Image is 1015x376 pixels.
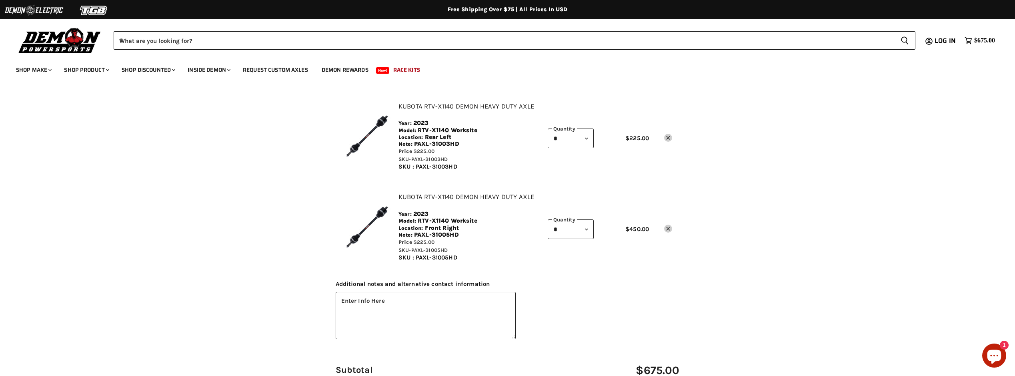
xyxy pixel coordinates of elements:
[548,219,594,239] select: Quantity
[16,26,104,54] img: Demon Powersports
[114,31,915,50] form: Product
[425,225,459,231] span: Front Right
[398,155,534,163] div: SKU-PAXL-31003HD
[425,134,451,141] span: Rear Left
[116,62,180,78] a: Shop Discounted
[548,129,594,148] select: Quantity
[398,134,423,140] span: Location:
[182,62,235,78] a: Inside Demon
[64,3,124,18] img: TGB Logo 2
[931,37,961,44] a: Log in
[413,120,429,127] span: 2023
[961,35,999,46] a: $675.00
[414,141,459,147] span: PAXL-31003HD
[398,239,412,245] span: Price
[376,67,390,74] span: New!
[894,31,915,50] button: Search
[625,135,649,142] span: $225.00
[58,62,114,78] a: Shop Product
[398,103,534,110] a: Kubota RTV-X1140 Demon Heavy Duty Axle
[4,3,64,18] img: Demon Electric Logo 2
[418,127,477,134] span: RTV-X1140 Worksite
[398,141,412,147] span: Note:
[413,148,434,154] span: $225.00
[188,6,828,13] div: Free Shipping Over $75 | All Prices In USD
[10,62,56,78] a: Shop Make
[237,62,314,78] a: Request Custom Axles
[398,193,534,201] a: Kubota RTV-X1140 Demon Heavy Duty Axle
[398,218,416,224] span: Model:
[398,232,412,238] span: Note:
[336,281,680,288] span: Additional notes and alternative contact information
[387,62,426,78] a: Race Kits
[343,203,391,251] img: Kubota RTV-X1140 Demon Heavy Duty Axle - SKU-PAXL-31005HD
[418,217,477,224] span: RTV-X1140 Worksite
[114,31,894,50] input: When autocomplete results are available use up and down arrows to review and enter to select
[398,120,412,126] span: Year:
[980,344,1009,370] inbox-online-store-chat: Shopify online store chat
[625,225,649,233] span: $450.00
[974,37,995,44] span: $675.00
[664,134,672,142] a: remove Kubota RTV-X1140 Demon Heavy Duty Axle
[935,36,956,46] span: Log in
[343,112,391,160] img: Kubota RTV-X1140 Demon Heavy Duty Axle - SKU-PAXL-31003HD
[398,254,457,261] span: SKU : PAXL-31005HD
[413,239,434,245] span: $225.00
[316,62,374,78] a: Demon Rewards
[398,127,416,133] span: Model:
[398,163,457,170] span: SKU : PAXL-31003HD
[398,148,412,154] span: Price
[10,58,993,78] ul: Main menu
[398,246,534,254] div: SKU-PAXL-31005HD
[413,211,429,217] span: 2023
[398,211,412,217] span: Year:
[398,225,423,231] span: Location:
[664,225,672,233] a: remove Kubota RTV-X1140 Demon Heavy Duty Axle
[414,231,459,238] span: PAXL-31005HD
